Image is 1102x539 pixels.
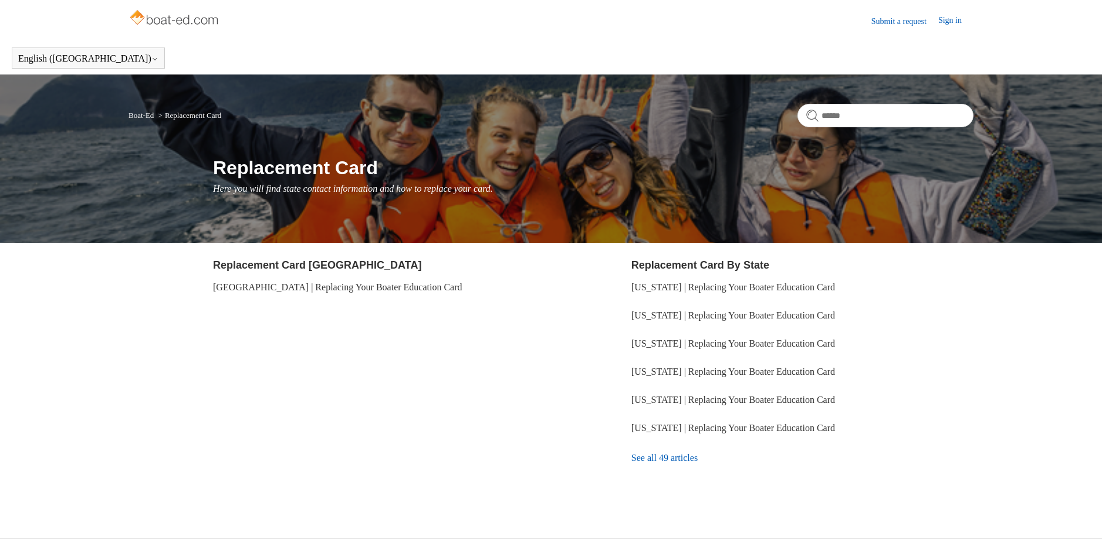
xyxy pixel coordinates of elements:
a: [US_STATE] | Replacing Your Boater Education Card [631,310,835,320]
a: [US_STATE] | Replacing Your Boater Education Card [631,367,835,377]
a: Replacement Card By State [631,259,769,271]
button: English ([GEOGRAPHIC_DATA]) [18,53,158,64]
a: [US_STATE] | Replacing Your Boater Education Card [631,423,835,433]
a: Replacement Card [GEOGRAPHIC_DATA] [213,259,421,271]
a: [GEOGRAPHIC_DATA] | Replacing Your Boater Education Card [213,282,462,292]
a: Sign in [938,14,973,28]
a: Boat-Ed [129,111,154,120]
h1: Replacement Card [213,154,973,182]
a: [US_STATE] | Replacing Your Boater Education Card [631,282,835,292]
input: Search [797,104,973,127]
div: Chat Support [1026,500,1094,530]
a: [US_STATE] | Replacing Your Boater Education Card [631,338,835,348]
li: Replacement Card [156,111,222,120]
a: See all 49 articles [631,442,973,474]
a: [US_STATE] | Replacing Your Boater Education Card [631,395,835,405]
p: Here you will find state contact information and how to replace your card. [213,182,973,196]
a: Submit a request [871,15,938,28]
img: Boat-Ed Help Center home page [129,7,222,30]
li: Boat-Ed [129,111,156,120]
